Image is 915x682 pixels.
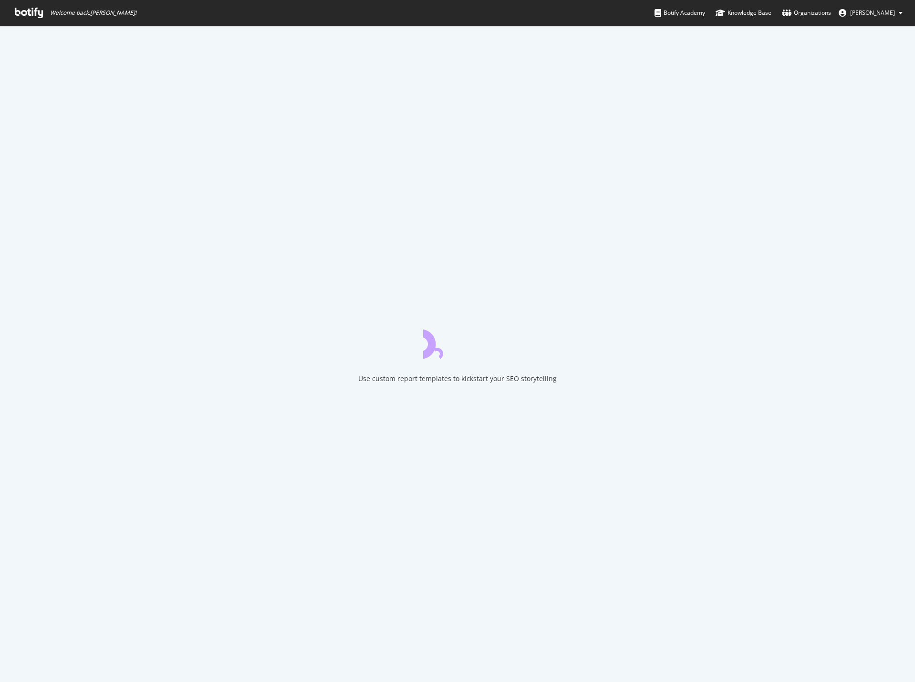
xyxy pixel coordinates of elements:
[782,8,831,18] div: Organizations
[50,9,136,17] span: Welcome back, [PERSON_NAME] !
[423,324,492,359] div: animation
[831,5,910,21] button: [PERSON_NAME]
[655,8,705,18] div: Botify Academy
[358,374,557,383] div: Use custom report templates to kickstart your SEO storytelling
[850,9,895,17] span: Patrick Hanan
[716,8,771,18] div: Knowledge Base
